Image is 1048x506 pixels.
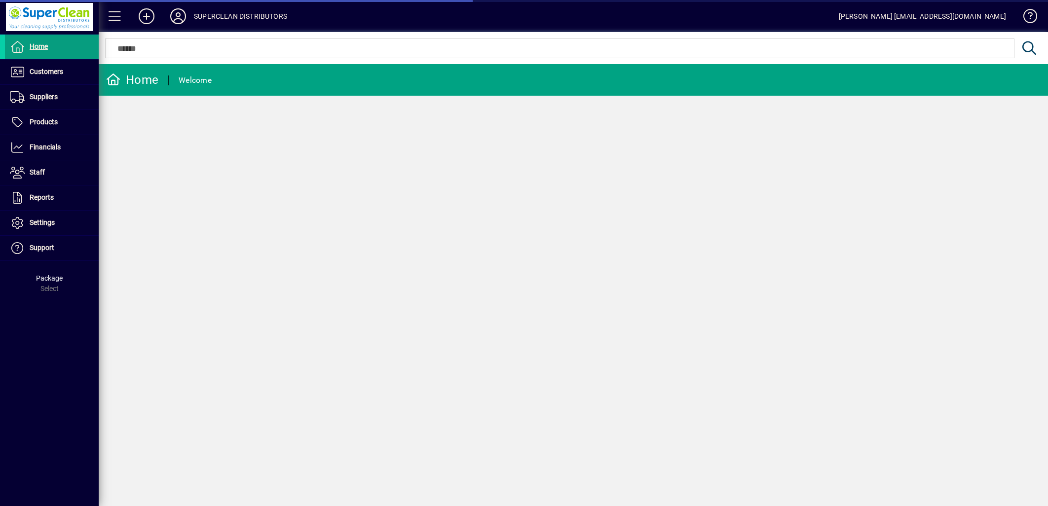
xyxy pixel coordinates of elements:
[30,93,58,101] span: Suppliers
[30,118,58,126] span: Products
[179,72,212,88] div: Welcome
[5,236,99,260] a: Support
[162,7,194,25] button: Profile
[1016,2,1036,34] a: Knowledge Base
[30,218,55,226] span: Settings
[5,160,99,185] a: Staff
[30,193,54,201] span: Reports
[839,8,1006,24] div: [PERSON_NAME] [EMAIL_ADDRESS][DOMAIN_NAME]
[30,143,61,151] span: Financials
[30,244,54,252] span: Support
[194,8,287,24] div: SUPERCLEAN DISTRIBUTORS
[5,110,99,135] a: Products
[131,7,162,25] button: Add
[5,85,99,109] a: Suppliers
[5,211,99,235] a: Settings
[30,42,48,50] span: Home
[36,274,63,282] span: Package
[106,72,158,88] div: Home
[5,60,99,84] a: Customers
[5,135,99,160] a: Financials
[5,185,99,210] a: Reports
[30,68,63,75] span: Customers
[30,168,45,176] span: Staff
